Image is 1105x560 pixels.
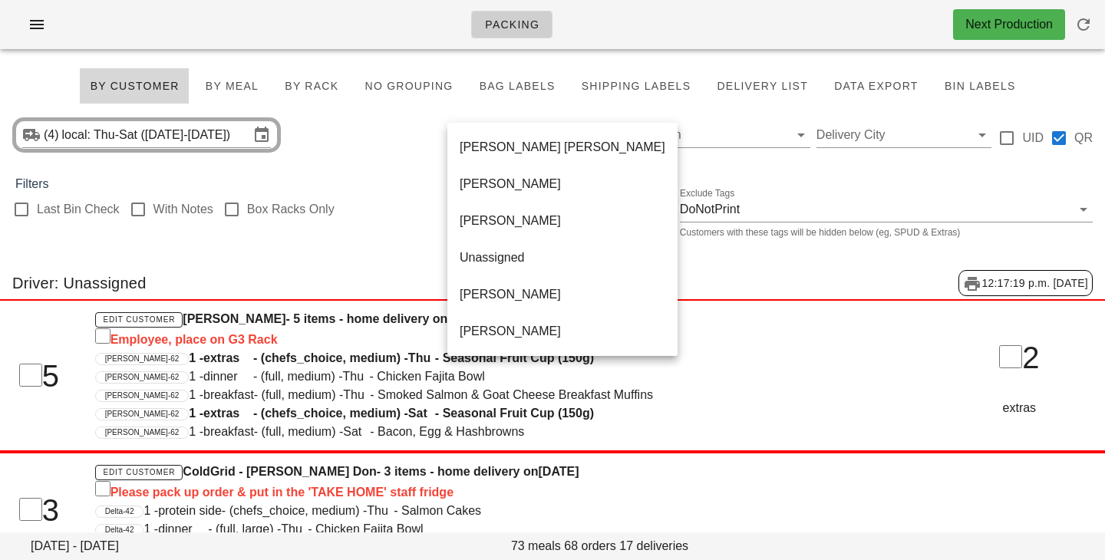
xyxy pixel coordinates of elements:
[105,372,180,383] span: [PERSON_NAME]-62
[343,423,370,441] span: Sat
[364,80,453,92] span: No grouping
[95,328,917,349] div: Employee, place on G3 Rack
[158,520,208,539] span: dinner
[44,127,62,143] div: (4)
[105,525,134,535] span: Delta-42
[203,349,253,367] span: extras
[205,80,259,92] span: By Meal
[95,481,917,502] div: Please pack up order & put in the 'TAKE HOME' staff fridge
[471,11,552,38] a: Packing
[37,202,120,217] label: Last Bin Check
[143,522,423,535] span: 1 - - (full, large) - - Chicken Fajita Bowl
[89,80,179,92] span: By Customer
[460,324,665,338] div: [PERSON_NAME]
[105,354,180,364] span: [PERSON_NAME]-62
[680,188,734,199] label: Exclude Tags
[203,423,254,441] span: breakfast
[1022,130,1044,146] label: UID
[196,68,269,104] button: By Meal
[816,123,992,147] div: Delivery City
[367,502,394,520] span: Thu
[153,202,213,217] label: With Notes
[343,386,370,404] span: Thu
[275,68,348,104] button: By Rack
[460,287,665,301] div: [PERSON_NAME]
[581,80,691,92] span: Shipping Labels
[935,68,1026,104] button: Bin Labels
[189,407,594,420] span: 1 - - (chefs_choice, medium) - - Seasonal Fruit Cup (150g)
[408,404,435,423] span: Sat
[103,468,176,476] span: Edit Customer
[105,506,134,517] span: Delta-42
[539,465,579,478] span: [DATE]
[707,68,818,104] button: Delivery List
[189,370,484,383] span: 1 - - (full, medium) - - Chicken Fajita Bowl
[460,176,665,191] div: [PERSON_NAME]
[103,315,176,324] span: Edit Customer
[460,250,665,265] div: Unassigned
[680,228,1093,237] div: Customers with these tags will be hidden below (eg, SPUD & Extras)
[189,425,524,438] span: 1 - - (full, medium) - - Bacon, Egg & Hashbrowns
[342,367,369,386] span: Thu
[105,409,180,420] span: [PERSON_NAME]-62
[143,504,481,517] span: 1 - - (chefs_choice, medium) - - Salmon Cakes
[105,427,180,438] span: [PERSON_NAME]-62
[572,68,701,104] button: Shipping Labels
[1074,130,1093,146] label: QR
[79,68,189,104] button: By Customer
[284,80,338,92] span: By Rack
[281,520,308,539] span: Thu
[158,502,222,520] span: protein side
[460,140,665,154] div: [PERSON_NAME] [PERSON_NAME]
[105,390,180,401] span: [PERSON_NAME]-62
[478,80,555,92] span: Bag Labels
[958,270,1093,296] div: 12:17:19 p.m. [DATE]
[408,349,435,367] span: Thu
[469,68,565,104] button: Bag Labels
[203,404,253,423] span: extras
[635,123,810,147] div: Location
[95,310,917,349] h4: [PERSON_NAME] - 5 items - home delivery on
[680,197,1093,222] div: Exclude TagsDoNotPrint
[203,386,254,404] span: breakfast
[460,213,665,228] div: [PERSON_NAME]
[355,68,463,104] button: No grouping
[824,68,929,104] button: Data Export
[95,312,183,328] a: Edit Customer
[935,334,1103,380] div: 2
[95,465,183,480] a: Edit Customer
[189,351,594,364] span: 1 - - (chefs_choice, medium) - - Seasonal Fruit Cup (150g)
[965,15,1053,34] div: Next Production
[203,367,253,386] span: dinner
[189,388,653,401] span: 1 - - (full, medium) - - Smoked Salmon & Goat Cheese Breakfast Muffins
[833,80,919,92] span: Data Export
[247,202,335,217] label: Box Racks Only
[484,18,539,31] span: Packing
[95,463,917,502] h4: ColdGrid - [PERSON_NAME] Don - 3 items - home delivery on
[944,80,1016,92] span: Bin Labels
[680,203,740,216] div: DoNotPrint
[716,80,808,92] span: Delivery List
